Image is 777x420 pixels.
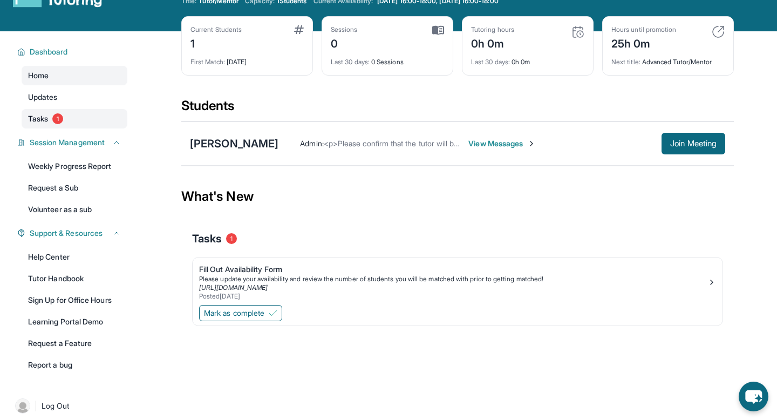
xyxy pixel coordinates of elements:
a: Updates [22,87,127,107]
div: [PERSON_NAME] [190,136,278,151]
img: card [571,25,584,38]
img: card [712,25,725,38]
div: Current Students [190,25,242,34]
div: Students [181,97,734,121]
button: Mark as complete [199,305,282,321]
span: Join Meeting [670,140,717,147]
div: 25h 0m [611,34,676,51]
button: Session Management [25,137,121,148]
div: Tutoring hours [471,25,514,34]
a: Weekly Progress Report [22,157,127,176]
span: Support & Resources [30,228,103,239]
span: View Messages [468,138,536,149]
div: Hours until promotion [611,25,676,34]
span: Mark as complete [204,308,264,319]
a: Learning Portal Demo [22,312,127,331]
span: First Match : [190,58,225,66]
div: Sessions [331,25,358,34]
div: 0 [331,34,358,51]
img: user-img [15,398,30,414]
div: Fill Out Availability Form [199,264,707,275]
span: <p>Please confirm that the tutor will be able to attend your first assigned meeting time before j... [324,139,713,148]
button: Dashboard [25,46,121,57]
img: card [432,25,444,35]
div: What's New [181,173,734,220]
a: [URL][DOMAIN_NAME] [199,283,268,292]
span: Updates [28,92,58,103]
span: Admin : [300,139,323,148]
div: Please update your availability and review the number of students you will be matched with prior ... [199,275,707,283]
span: Dashboard [30,46,68,57]
a: Help Center [22,247,127,267]
img: card [294,25,304,34]
span: | [35,399,37,412]
div: [DATE] [190,51,304,66]
img: Mark as complete [269,309,277,317]
span: Last 30 days : [331,58,370,66]
span: Tasks [28,113,48,124]
button: chat-button [739,382,768,411]
span: Session Management [30,137,105,148]
a: Tutor Handbook [22,269,127,288]
a: Volunteer as a sub [22,200,127,219]
div: 0 Sessions [331,51,444,66]
a: Fill Out Availability FormPlease update your availability and review the number of students you w... [193,258,723,303]
a: Report a bug [22,355,127,375]
div: 0h 0m [471,51,584,66]
div: Advanced Tutor/Mentor [611,51,725,66]
div: Posted [DATE] [199,292,707,301]
button: Support & Resources [25,228,121,239]
div: 0h 0m [471,34,514,51]
a: Request a Sub [22,178,127,198]
a: Sign Up for Office Hours [22,290,127,310]
a: Request a Feature [22,334,127,353]
span: 1 [226,233,237,244]
span: Tasks [192,231,222,246]
span: Next title : [611,58,640,66]
a: Home [22,66,127,85]
img: Chevron-Right [527,139,536,148]
span: 1 [52,113,63,124]
a: |Log Out [11,394,127,418]
span: Home [28,70,49,81]
span: Log Out [42,401,70,411]
span: Last 30 days : [471,58,510,66]
button: Join Meeting [662,133,725,154]
div: 1 [190,34,242,51]
a: Tasks1 [22,109,127,128]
